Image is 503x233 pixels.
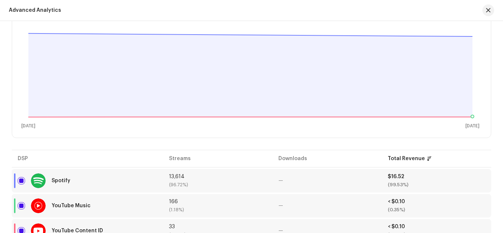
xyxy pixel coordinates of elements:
div: 166 [169,199,267,204]
div: — [278,178,376,183]
div: < $0.10 [388,224,485,229]
div: (99.53%) [388,182,485,187]
div: 13,614 [169,174,267,179]
text: [DATE] [465,124,479,128]
div: — [278,203,376,208]
div: (0.35%) [388,207,485,212]
div: < $0.10 [388,199,485,204]
div: (1.18%) [169,207,267,212]
div: $16.52 [388,174,485,179]
div: 33 [169,224,267,229]
div: (96.72%) [169,182,267,187]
